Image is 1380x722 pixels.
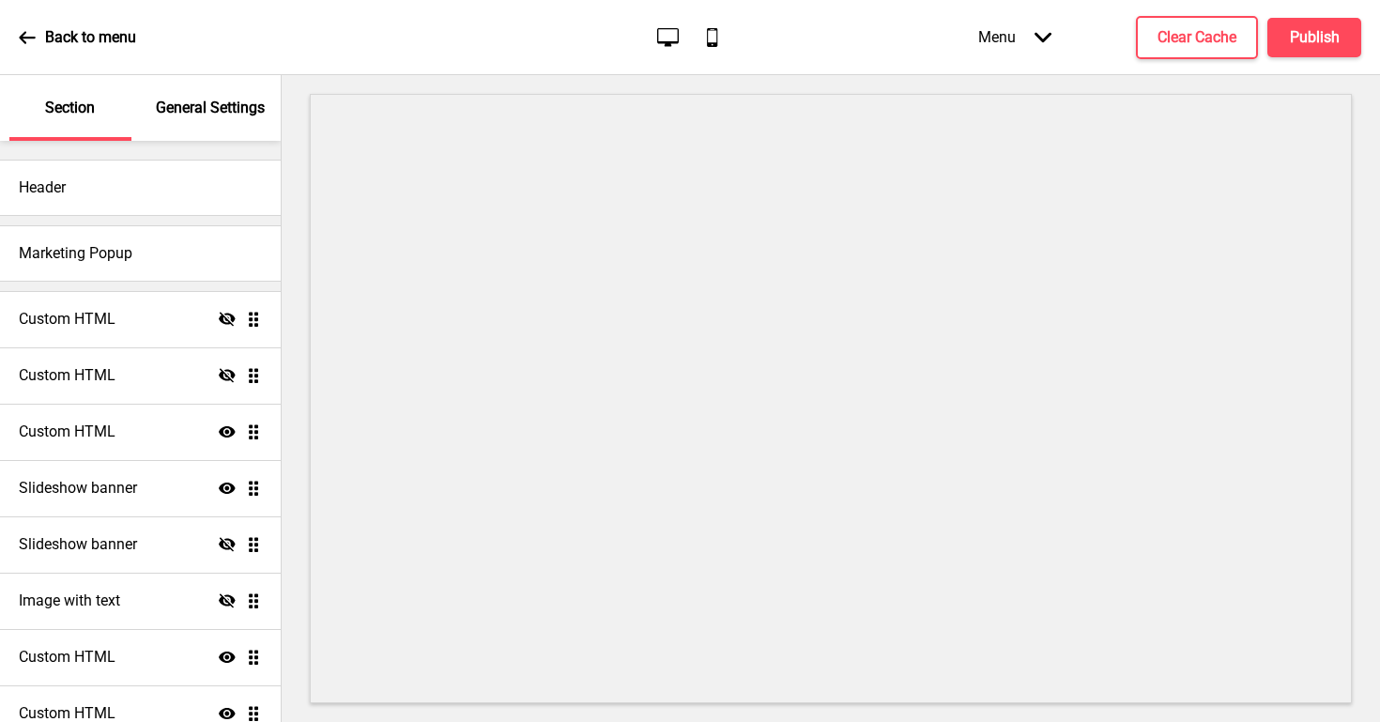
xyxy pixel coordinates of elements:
[19,478,137,499] h4: Slideshow banner
[45,98,95,118] p: Section
[1290,27,1340,48] h4: Publish
[45,27,136,48] p: Back to menu
[1267,18,1361,57] button: Publish
[19,12,136,63] a: Back to menu
[19,422,115,442] h4: Custom HTML
[1136,16,1258,59] button: Clear Cache
[19,534,137,555] h4: Slideshow banner
[19,591,120,611] h4: Image with text
[19,243,132,264] h4: Marketing Popup
[156,98,265,118] p: General Settings
[959,9,1070,65] div: Menu
[19,309,115,330] h4: Custom HTML
[1158,27,1236,48] h4: Clear Cache
[19,177,66,198] h4: Header
[19,647,115,668] h4: Custom HTML
[19,365,115,386] h4: Custom HTML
